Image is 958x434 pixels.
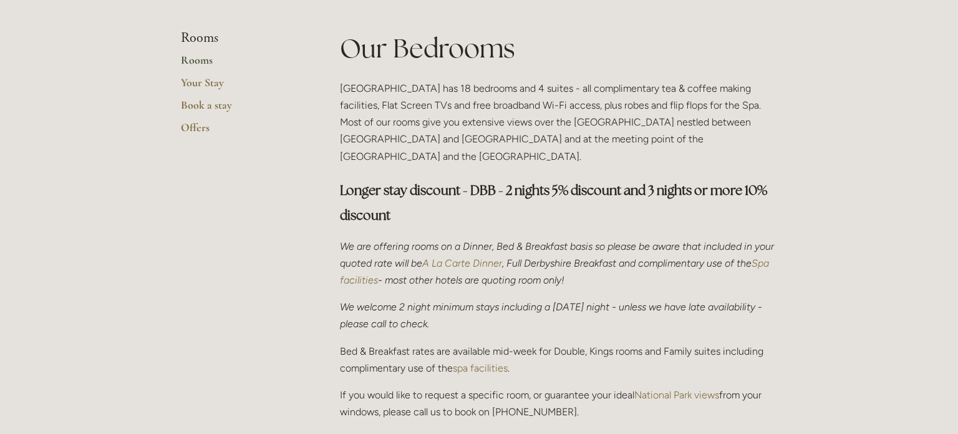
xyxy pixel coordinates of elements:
a: Rooms [181,53,300,76]
p: [GEOGRAPHIC_DATA] has 18 bedrooms and 4 suites - all complimentary tea & coffee making facilities... [340,80,777,165]
a: Offers [181,121,300,143]
em: We are offering rooms on a Dinner, Bed & Breakfast basis so please be aware that included in your... [340,240,777,269]
em: , Full Derbyshire Breakfast and complimentary use of the [502,257,752,269]
strong: Longer stay discount - DBB - 2 nights 5% discount and 3 nights or more 10% discount [340,182,770,224]
li: Rooms [181,30,300,46]
a: Your Stay [181,76,300,98]
em: We welcome 2 night minimum stays including a [DATE] night - unless we have late availability - pl... [340,301,765,330]
h1: Our Bedrooms [340,30,777,67]
p: If you would like to request a specific room, or guarantee your ideal from your windows, please c... [340,387,777,420]
a: National Park views [634,389,719,401]
em: - most other hotels are quoting room only! [378,274,564,286]
a: A La Carte Dinner [422,257,502,269]
p: Bed & Breakfast rates are available mid-week for Double, Kings rooms and Family suites including ... [340,343,777,377]
a: Book a stay [181,98,300,121]
a: spa facilities [453,362,508,374]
